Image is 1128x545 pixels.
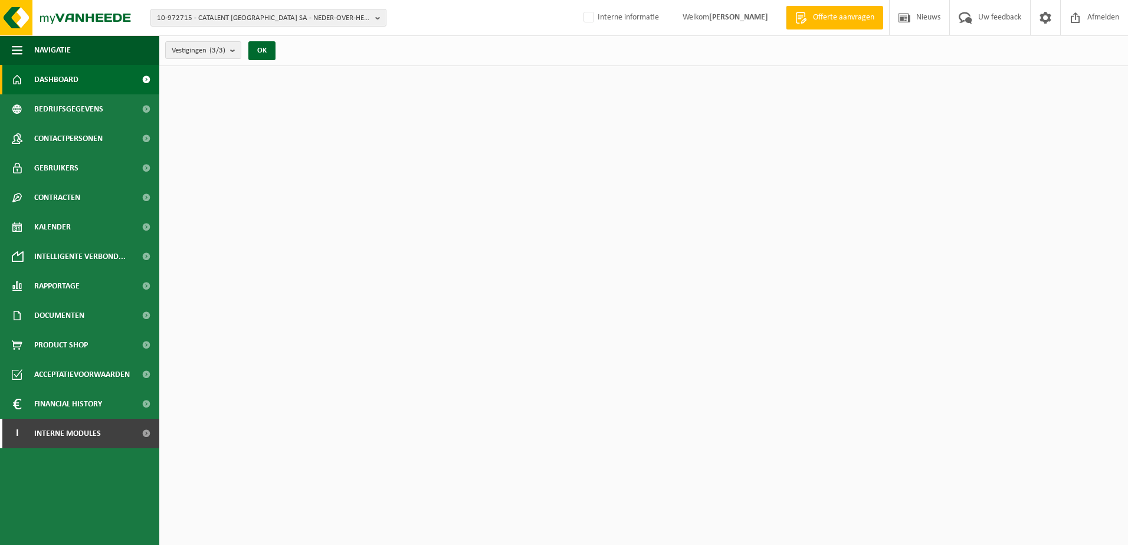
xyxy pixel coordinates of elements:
[34,35,71,65] span: Navigatie
[248,41,276,60] button: OK
[709,13,768,22] strong: [PERSON_NAME]
[34,94,103,124] span: Bedrijfsgegevens
[34,242,126,271] span: Intelligente verbond...
[581,9,659,27] label: Interne informatie
[34,183,80,212] span: Contracten
[810,12,877,24] span: Offerte aanvragen
[150,9,386,27] button: 10-972715 - CATALENT [GEOGRAPHIC_DATA] SA - NEDER-OVER-HEEMBEEK
[34,360,130,389] span: Acceptatievoorwaarden
[34,212,71,242] span: Kalender
[12,419,22,448] span: I
[34,419,101,448] span: Interne modules
[34,389,102,419] span: Financial History
[34,65,78,94] span: Dashboard
[34,124,103,153] span: Contactpersonen
[34,271,80,301] span: Rapportage
[172,42,225,60] span: Vestigingen
[786,6,883,29] a: Offerte aanvragen
[34,330,88,360] span: Product Shop
[165,41,241,59] button: Vestigingen(3/3)
[157,9,370,27] span: 10-972715 - CATALENT [GEOGRAPHIC_DATA] SA - NEDER-OVER-HEEMBEEK
[209,47,225,54] count: (3/3)
[34,301,84,330] span: Documenten
[34,153,78,183] span: Gebruikers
